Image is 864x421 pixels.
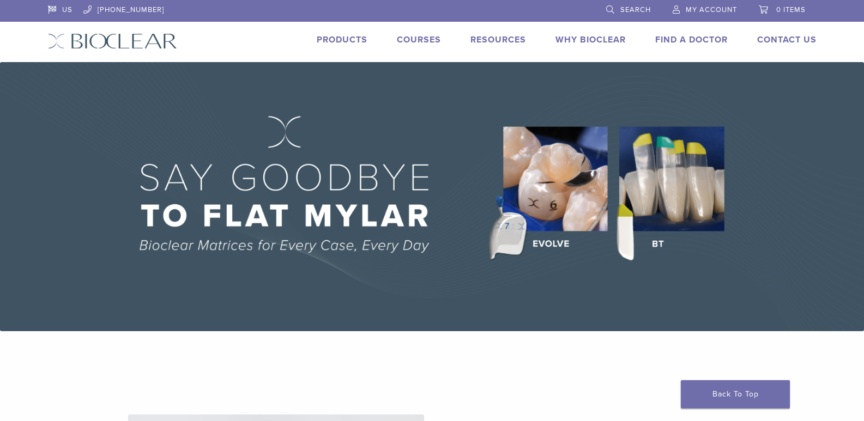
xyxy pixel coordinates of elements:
[757,34,817,45] a: Contact Us
[397,34,441,45] a: Courses
[470,34,526,45] a: Resources
[686,5,737,14] span: My Account
[620,5,651,14] span: Search
[655,34,728,45] a: Find A Doctor
[555,34,626,45] a: Why Bioclear
[48,33,177,49] img: Bioclear
[776,5,806,14] span: 0 items
[681,380,790,408] a: Back To Top
[317,34,367,45] a: Products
